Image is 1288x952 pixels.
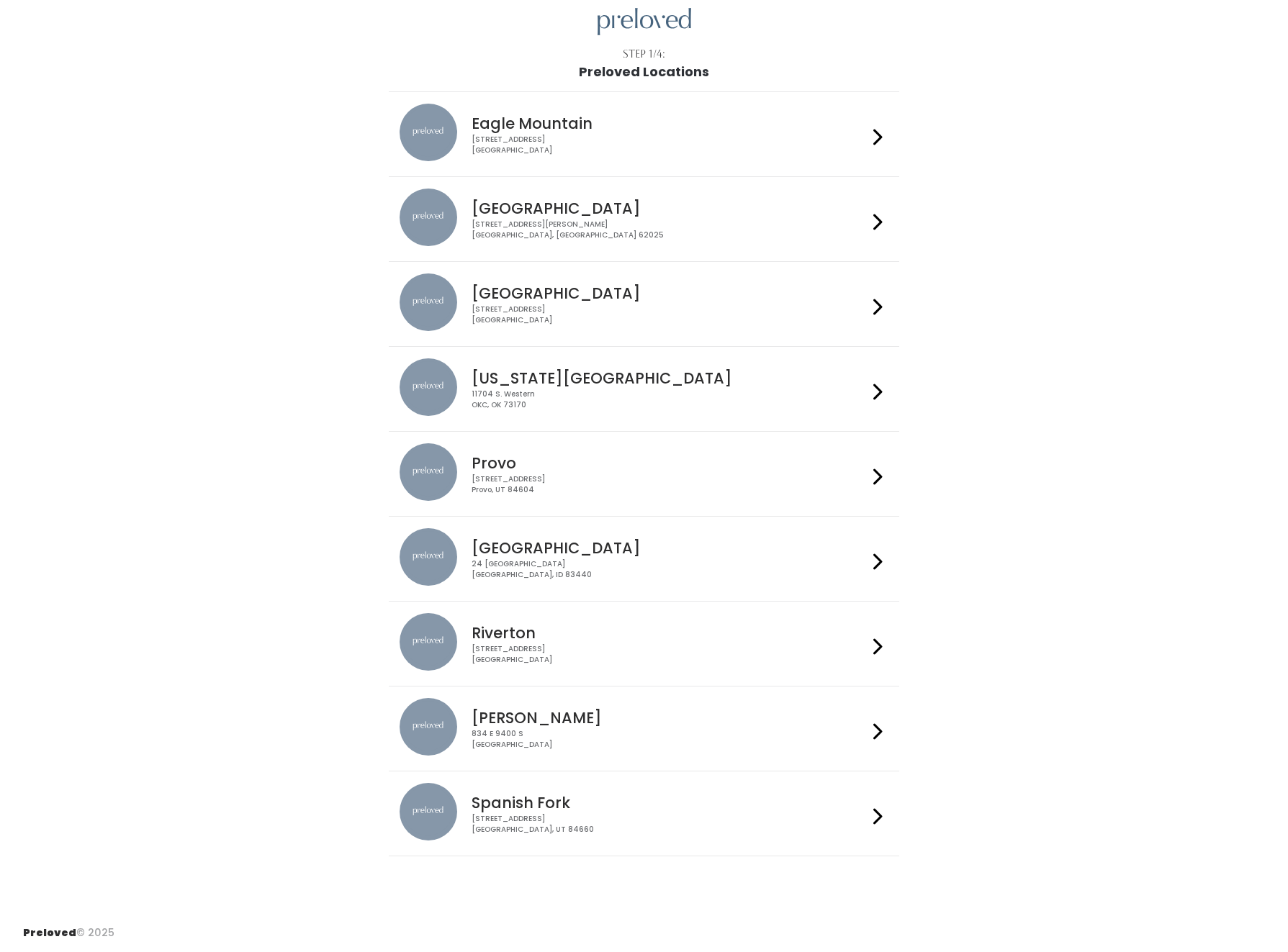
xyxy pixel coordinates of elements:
[472,135,868,155] div: [STREET_ADDRESS] [GEOGRAPHIC_DATA]
[400,104,457,161] img: preloved location
[472,710,868,726] h4: [PERSON_NAME]
[400,358,888,420] a: preloved location [US_STATE][GEOGRAPHIC_DATA] 11704 S. WesternOKC, OK 73170
[472,285,868,302] h4: [GEOGRAPHIC_DATA]
[400,613,457,671] img: preloved location
[400,528,457,586] img: preloved location
[623,47,665,62] div: Step 1/4:
[400,273,457,331] img: preloved location
[400,698,888,759] a: preloved location [PERSON_NAME] 834 E 9400 S[GEOGRAPHIC_DATA]
[400,613,888,674] a: preloved location Riverton [STREET_ADDRESS][GEOGRAPHIC_DATA]
[472,814,868,835] div: [STREET_ADDRESS] [GEOGRAPHIC_DATA], UT 84660
[472,474,868,495] div: [STREET_ADDRESS] Provo, UT 84604
[598,8,691,36] img: preloved logo
[400,783,457,840] img: preloved location
[400,189,888,250] a: preloved location [GEOGRAPHIC_DATA] [STREET_ADDRESS][PERSON_NAME][GEOGRAPHIC_DATA], [GEOGRAPHIC_D...
[579,65,709,79] h1: Preloved Locations
[472,644,868,665] div: [STREET_ADDRESS] [GEOGRAPHIC_DATA]
[400,783,888,844] a: preloved location Spanish Fork [STREET_ADDRESS][GEOGRAPHIC_DATA], UT 84660
[472,625,868,641] h4: Riverton
[472,304,868,325] div: [STREET_ADDRESS] [GEOGRAPHIC_DATA]
[472,389,868,410] div: 11704 S. Western OKC, OK 73170
[400,189,457,246] img: preloved location
[400,528,888,589] a: preloved location [GEOGRAPHIC_DATA] 24 [GEOGRAPHIC_DATA][GEOGRAPHIC_DATA], ID 83440
[472,115,868,132] h4: Eagle Mountain
[472,200,868,217] h4: [GEOGRAPHIC_DATA]
[472,370,868,386] h4: [US_STATE][GEOGRAPHIC_DATA]
[400,443,457,501] img: preloved location
[472,455,868,471] h4: Provo
[472,540,868,556] h4: [GEOGRAPHIC_DATA]
[472,729,868,750] div: 834 E 9400 S [GEOGRAPHIC_DATA]
[23,925,76,940] span: Preloved
[23,914,114,940] div: © 2025
[472,559,868,580] div: 24 [GEOGRAPHIC_DATA] [GEOGRAPHIC_DATA], ID 83440
[400,104,888,165] a: preloved location Eagle Mountain [STREET_ADDRESS][GEOGRAPHIC_DATA]
[472,794,868,811] h4: Spanish Fork
[400,273,888,335] a: preloved location [GEOGRAPHIC_DATA] [STREET_ADDRESS][GEOGRAPHIC_DATA]
[400,443,888,504] a: preloved location Provo [STREET_ADDRESS]Provo, UT 84604
[400,358,457,416] img: preloved location
[472,219,868,240] div: [STREET_ADDRESS][PERSON_NAME] [GEOGRAPHIC_DATA], [GEOGRAPHIC_DATA] 62025
[400,698,457,756] img: preloved location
